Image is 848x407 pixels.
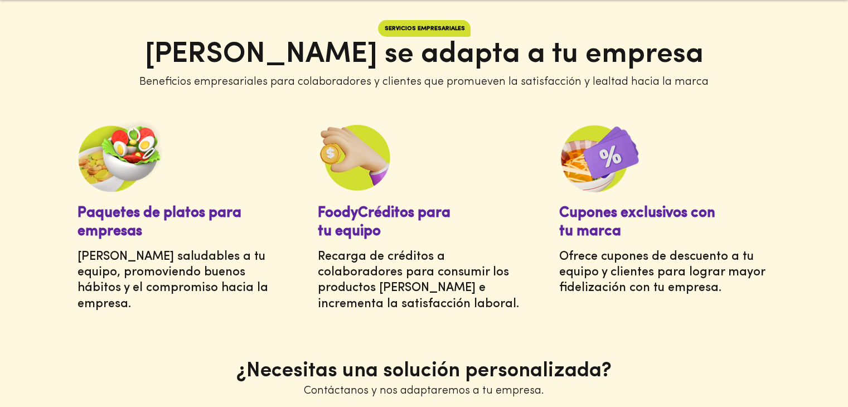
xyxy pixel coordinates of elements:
span: [PERSON_NAME] se adapta a tu empresa [145,40,704,69]
span: Contáctanos y nos adaptaremos a tu empresa. [304,385,544,396]
span: FoodyCréditos para tu equipo [318,206,450,239]
span: Recarga de créditos a colaboradores para consumir los productos [PERSON_NAME] e incrementa la sat... [318,250,519,311]
span: [PERSON_NAME] saludables a tu equipo, promoviendo buenos hábitos y el compromiso hacia la empresa. [77,250,268,311]
span: Beneficios empresariales para colaboradores y clientes que promueven la satisfacción y lealtad ha... [139,76,709,88]
span: Cupones exclusivos con tu marca [559,206,715,239]
span: ¿Necesitas una solución personalizada? [236,361,612,381]
img: foody-creditos.png [318,120,390,193]
img: dishes (1).png [77,120,162,192]
span: SERVICIOS EMPRESARIALES [385,26,465,32]
img: discount (1).png [561,120,641,196]
span: Paquetes de platos para empresas [77,206,241,239]
iframe: Messagebird Livechat Widget [783,342,837,396]
span: Ofrece cupones de descuento a tu equipo y clientes para lograr mayor fidelización con tu empresa. [559,250,765,295]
